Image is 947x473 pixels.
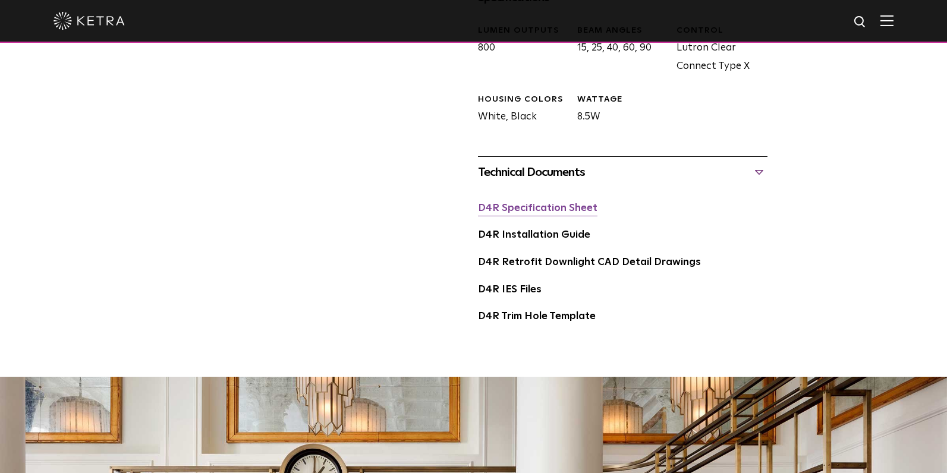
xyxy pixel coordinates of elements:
a: D4R Installation Guide [478,230,590,240]
img: search icon [853,15,868,30]
div: Lutron Clear Connect Type X [668,25,767,76]
a: D4R Trim Hole Template [478,311,596,321]
div: 15, 25, 40, 60, 90 [568,25,668,76]
img: Hamburger%20Nav.svg [880,15,893,26]
img: ketra-logo-2019-white [54,12,125,30]
div: White, Black [469,94,568,127]
div: HOUSING COLORS [478,94,568,106]
a: D4R Specification Sheet [478,203,597,213]
div: 800 [469,25,568,76]
div: 8.5W [568,94,668,127]
a: D4R Retrofit Downlight CAD Detail Drawings [478,257,701,267]
div: Technical Documents [478,163,767,182]
a: D4R IES Files [478,285,542,295]
div: WATTAGE [577,94,668,106]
